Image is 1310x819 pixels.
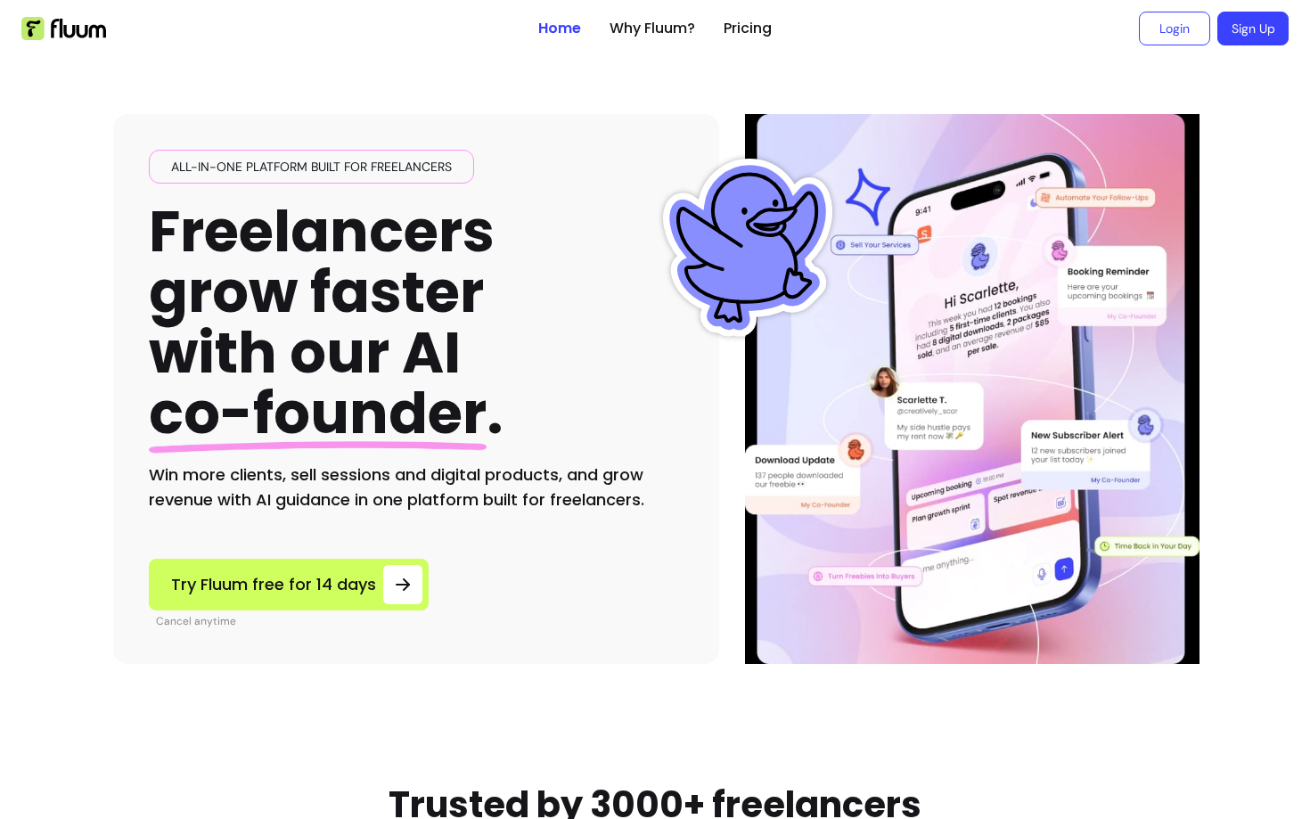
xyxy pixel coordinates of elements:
span: All-in-one platform built for freelancers [164,158,459,176]
h1: Freelancers grow faster with our AI . [149,201,504,445]
img: Fluum Logo [21,17,106,40]
img: Illustration of Fluum AI Co-Founder on a smartphone, showing solo business performance insights s... [748,114,1197,664]
a: Try Fluum free for 14 days [149,559,429,610]
p: Cancel anytime [156,614,429,628]
a: Pricing [724,18,772,39]
a: Sign Up [1217,12,1289,45]
a: Login [1139,12,1210,45]
h2: Win more clients, sell sessions and digital products, and grow revenue with AI guidance in one pl... [149,463,684,512]
span: Try Fluum free for 14 days [171,572,376,597]
img: Fluum Duck sticker [659,159,837,337]
span: co-founder [149,373,487,453]
a: Home [538,18,581,39]
a: Why Fluum? [610,18,695,39]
